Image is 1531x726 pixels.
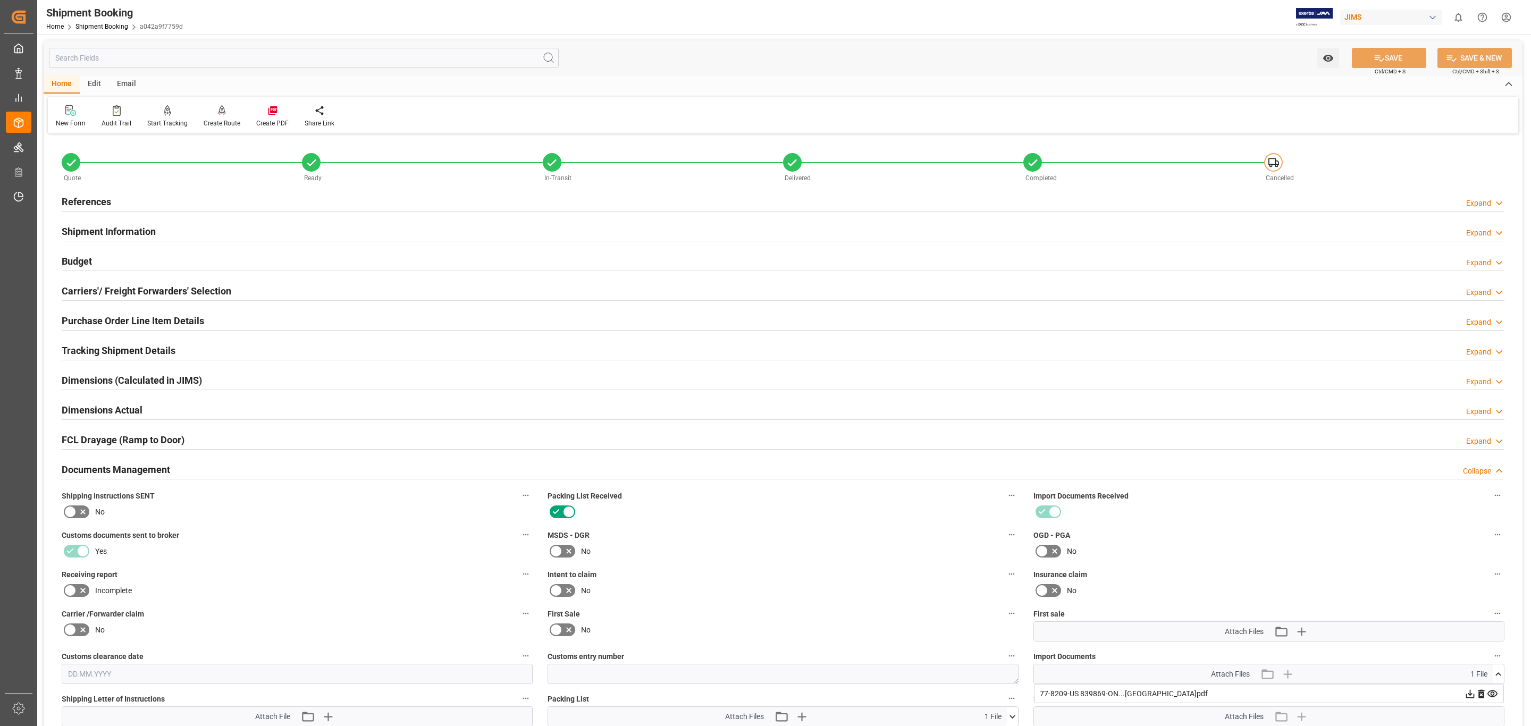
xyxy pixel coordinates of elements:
button: Customs entry number [1005,649,1019,663]
span: Master [PERSON_NAME] of Lading (doc) [1033,694,1169,705]
div: Expand [1466,198,1491,209]
h2: Carriers'/ Freight Forwarders' Selection [62,284,231,298]
span: Attach Files [725,711,764,722]
a: Home [46,23,64,30]
div: Shipment Booking [46,5,183,21]
span: Import Documents Received [1033,491,1129,502]
span: Customs entry number [548,651,624,662]
span: 1 File [1470,669,1487,680]
button: Customs documents sent to broker [519,528,533,542]
span: Yes [95,546,107,557]
div: Share Link [305,119,334,128]
span: First Sale [548,609,580,620]
span: Intent to claim [548,569,596,580]
h2: Purchase Order Line Item Details [62,314,204,328]
h2: Dimensions (Calculated in JIMS) [62,373,202,387]
div: Expand [1466,406,1491,417]
span: No [581,585,591,596]
span: Import Documents [1033,651,1096,662]
span: 1 File [985,711,1002,722]
div: Expand [1466,436,1491,447]
button: JIMS [1340,7,1446,27]
button: Import Documents Received [1491,488,1504,502]
button: First Sale [1005,606,1019,620]
span: Attach Files [1211,669,1250,680]
button: Insurance claim [1491,567,1504,581]
span: Insurance claim [1033,569,1087,580]
span: No [581,624,591,636]
span: Receiving report [62,569,117,580]
span: No [1067,546,1076,557]
span: Ctrl/CMD + Shift + S [1452,67,1499,75]
button: OGD - PGA [1491,528,1504,542]
button: Help Center [1470,5,1494,29]
div: Audit Trail [102,119,131,128]
span: No [95,624,105,636]
input: Search Fields [49,48,559,68]
div: Create PDF [256,119,289,128]
div: Collapse [1463,466,1491,477]
span: First sale [1033,609,1065,620]
span: Cancelled [1266,174,1294,182]
button: SAVE & NEW [1437,48,1512,68]
div: Create Route [204,119,240,128]
h2: Shipment Information [62,224,156,239]
button: SAVE [1352,48,1426,68]
span: Shipping Letter of Instructions [62,694,165,705]
span: MSDS - DGR [548,530,590,541]
button: Carrier /Forwarder claim [519,606,533,620]
input: DD.MM.YYYY [62,664,533,684]
span: In-Transit [544,174,571,182]
h2: Tracking Shipment Details [62,343,175,358]
div: Expand [1466,287,1491,298]
img: Exertis%20JAM%20-%20Email%20Logo.jpg_1722504956.jpg [1296,8,1333,27]
h2: FCL Drayage (Ramp to Door) [62,433,184,447]
button: Customs clearance date [519,649,533,663]
div: Expand [1466,257,1491,268]
h2: References [62,195,111,209]
span: Completed [1025,174,1057,182]
button: Receiving report [519,567,533,581]
span: Attach Files [1225,711,1264,722]
span: Attach File [255,711,290,722]
button: Packing List Received [1005,488,1019,502]
button: MSDS - DGR [1005,528,1019,542]
h2: Budget [62,254,92,268]
span: Ctrl/CMD + S [1375,67,1406,75]
button: Shipping instructions SENT [519,488,533,502]
span: Quote [64,174,81,182]
span: Customs documents sent to broker [62,530,179,541]
div: Expand [1466,317,1491,328]
button: show 0 new notifications [1446,5,1470,29]
button: First sale [1491,606,1504,620]
h2: Dimensions Actual [62,403,142,417]
div: Home [44,75,80,94]
span: No [1067,585,1076,596]
span: OGD - PGA [1033,530,1070,541]
div: JIMS [1340,10,1442,25]
h2: Documents Management [62,462,170,477]
div: Email [109,75,144,94]
span: Shipping instructions SENT [62,491,155,502]
span: Attach Files [1225,626,1264,637]
span: Incomplete [95,585,132,596]
span: Ready [304,174,322,182]
span: Packing List Received [548,491,622,502]
div: Expand [1466,227,1491,239]
button: Import Documents [1491,649,1504,663]
button: open menu [1317,48,1339,68]
span: No [95,506,105,518]
span: Delivered [785,174,811,182]
span: Packing List [548,694,589,705]
a: Shipment Booking [75,23,128,30]
span: Customs clearance date [62,651,144,662]
span: Carrier /Forwarder claim [62,609,144,620]
div: 77-8209-US 839869-ON...[GEOGRAPHIC_DATA]pdf [1040,688,1498,699]
div: Expand [1466,347,1491,358]
button: Intent to claim [1005,567,1019,581]
div: Expand [1466,376,1491,387]
button: Packing List [1005,691,1019,705]
span: No [581,546,591,557]
div: New Form [56,119,86,128]
div: Edit [80,75,109,94]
